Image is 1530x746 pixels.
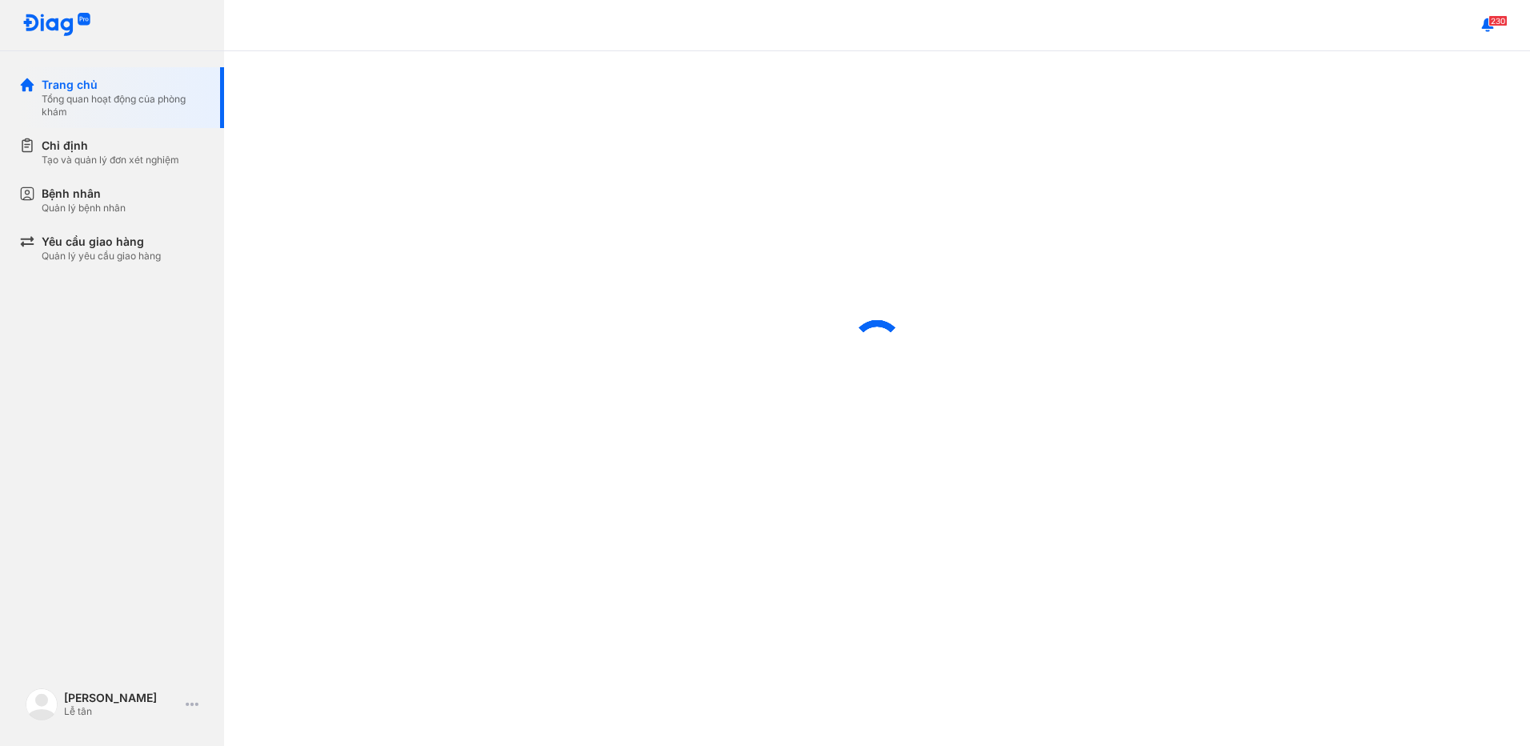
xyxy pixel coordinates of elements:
div: [PERSON_NAME] [64,691,179,705]
div: Quản lý bệnh nhân [42,202,126,215]
div: Tạo và quản lý đơn xét nghiệm [42,154,179,166]
div: Lễ tân [64,705,179,718]
span: 230 [1488,15,1508,26]
img: logo [26,688,58,720]
div: Yêu cầu giao hàng [42,234,161,250]
div: Chỉ định [42,138,179,154]
img: logo [22,13,91,38]
div: Quản lý yêu cầu giao hàng [42,250,161,263]
div: Bệnh nhân [42,186,126,202]
div: Tổng quan hoạt động của phòng khám [42,93,205,118]
div: Trang chủ [42,77,205,93]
